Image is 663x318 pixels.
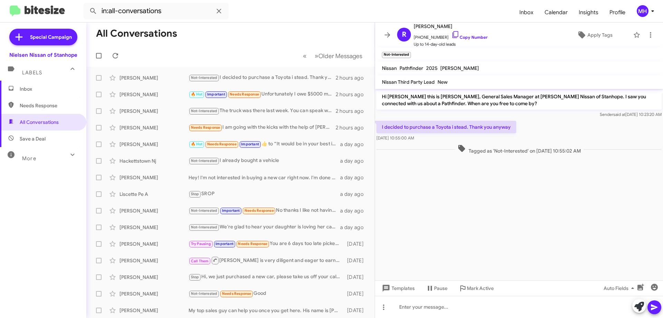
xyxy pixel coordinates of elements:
span: Older Messages [318,52,362,60]
span: » [315,52,318,60]
div: Hi, we just purchased a new car, please take us off your call/txt list [189,273,344,281]
button: MH [631,5,655,17]
div: Liscette Pe A [119,191,189,198]
div: I decided to purchase a Toyota i stead. Thank you anyway [189,74,336,82]
div: [DATE] [344,290,369,297]
div: [DATE] [344,274,369,281]
div: a day ago [340,224,369,231]
span: Needs Response [207,142,237,146]
div: [PERSON_NAME] [119,224,189,231]
button: Templates [375,282,420,294]
div: a day ago [340,141,369,148]
div: MH [637,5,648,17]
span: [PHONE_NUMBER] [414,30,488,41]
div: a day ago [340,191,369,198]
div: The truck was there last week. You can speak with [PERSON_NAME] and if you need to see it again, ... [189,107,336,115]
div: [PERSON_NAME] [119,240,189,247]
a: Copy Number [451,35,488,40]
div: [PERSON_NAME] [119,207,189,214]
span: [PERSON_NAME] [440,65,479,71]
h1: All Conversations [96,28,177,39]
div: No thanks I like not having a car payment [189,207,340,215]
div: [DATE] [344,257,369,264]
button: Auto Fields [598,282,642,294]
div: 2 hours ago [336,124,369,131]
span: Call Them [191,259,209,263]
span: Not-Interested [191,75,218,80]
span: Inbox [20,85,78,92]
span: Auto Fields [604,282,637,294]
span: Apply Tags [587,29,613,41]
span: Needs Response [191,125,220,130]
div: Unfortunately I owe $5000 more than what the car is worth [189,90,336,98]
div: a day ago [340,207,369,214]
span: Not-Interested [191,225,218,229]
div: [PERSON_NAME] is very diligent and eager to earn your business. He's definitely an asset. That be... [189,256,344,265]
div: [PERSON_NAME] [119,174,189,181]
div: Nielsen Nissan of Stanhope [9,52,77,58]
div: a day ago [340,157,369,164]
div: a day ago [340,174,369,181]
a: Profile [604,2,631,22]
div: 2 hours ago [336,74,369,81]
span: Mark Active [467,282,494,294]
span: said at [613,112,625,117]
span: Nissan Third Party Lead [382,79,435,85]
div: [DATE] [344,307,369,314]
span: Nissan [382,65,397,71]
button: Next [310,49,366,63]
div: [PERSON_NAME] [119,274,189,281]
small: Not-Interested [382,52,411,58]
a: Insights [573,2,604,22]
div: SROP [189,190,340,198]
div: I am going with the kicks with the help of [PERSON_NAME] but thank you though! [189,124,336,131]
button: Previous [299,49,311,63]
span: 🔥 Hot [191,92,203,97]
span: 🔥 Hot [191,142,203,146]
span: Not-Interested [191,208,218,213]
div: [PERSON_NAME] [119,74,189,81]
div: I already bought a vehicle [189,157,340,165]
div: [PERSON_NAME] [119,124,189,131]
span: Important [215,242,233,246]
span: Needs Response [238,242,267,246]
p: Hi [PERSON_NAME] this is [PERSON_NAME], General Sales Manager at [PERSON_NAME] Nissan of Stanhope... [376,90,662,110]
span: Needs Response [244,208,274,213]
span: Templates [381,282,415,294]
div: Hackettstown Nj [119,157,189,164]
a: Inbox [514,2,539,22]
span: Important [222,208,240,213]
span: All Conversations [20,119,59,126]
div: 2 hours ago [336,108,369,115]
nav: Page navigation example [299,49,366,63]
span: More [22,155,36,162]
span: Calendar [539,2,573,22]
span: Not-Interested [191,291,218,296]
span: Important [207,92,225,97]
span: Try Pausing [191,242,211,246]
span: Sender [DATE] 10:23:20 AM [600,112,662,117]
input: Search [84,3,229,19]
span: Special Campaign [30,34,72,40]
span: R [402,29,406,40]
div: [DATE] [344,240,369,247]
div: 2 hours ago [336,91,369,98]
div: Hey! I'm not interested in buying a new car right now. I'm done paying my car off in January and ... [189,174,340,181]
span: « [303,52,307,60]
button: Pause [420,282,453,294]
div: ​👍​ to “ It would be in your best interest at this time to continue driving your current Rogue. Y... [189,140,340,148]
span: Important [241,142,259,146]
div: [PERSON_NAME] [119,290,189,297]
span: Needs Response [20,102,78,109]
div: My top sales guy can help you once you get here. His name is [PERSON_NAME]. Just need to know wha... [189,307,344,314]
span: Labels [22,70,42,76]
div: [PERSON_NAME] [119,307,189,314]
span: Pause [434,282,448,294]
span: Not-Interested [191,158,218,163]
span: Up to 14-day-old leads [414,41,488,48]
button: Mark Active [453,282,499,294]
div: [PERSON_NAME] [119,257,189,264]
